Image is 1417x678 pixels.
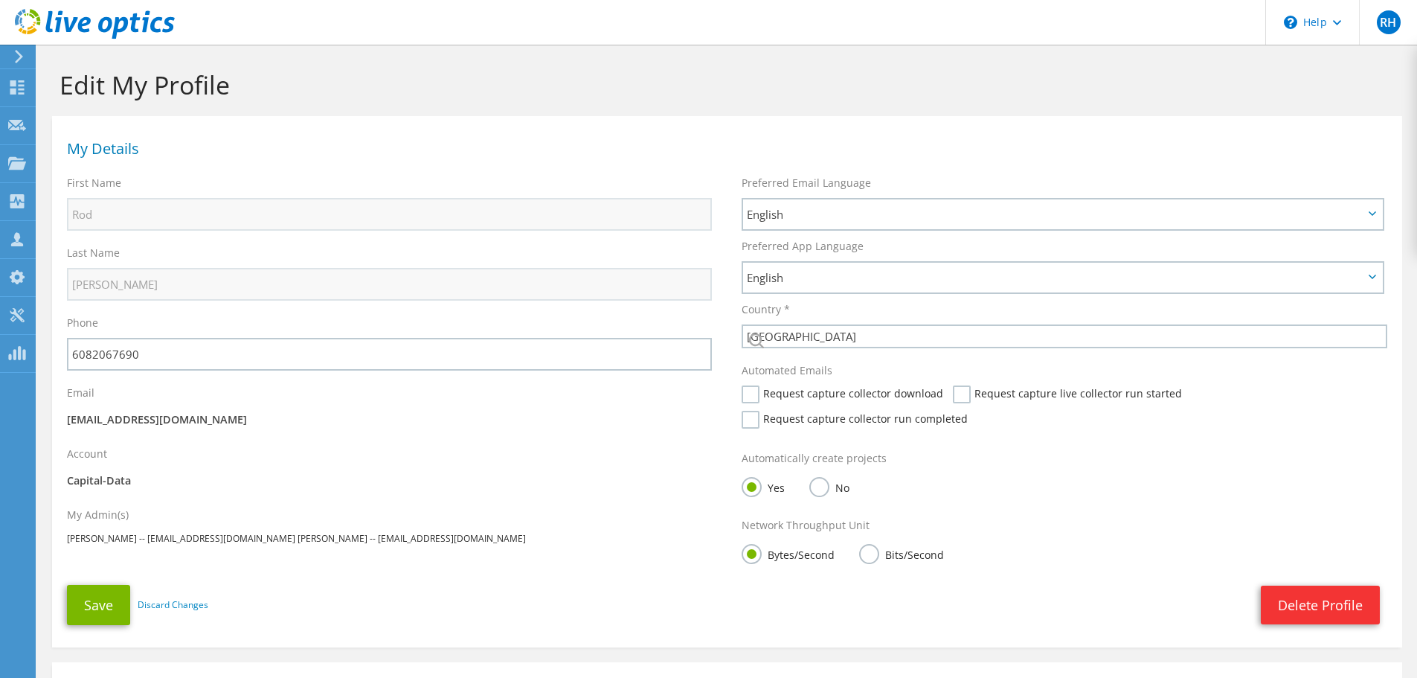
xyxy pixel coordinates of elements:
label: My Admin(s) [67,508,129,522]
button: Save [67,585,130,625]
svg: \n [1284,16,1297,29]
label: Request capture collector download [742,386,943,403]
label: Request capture collector run completed [742,411,968,429]
label: Bytes/Second [742,544,835,563]
span: RH [1377,10,1401,34]
span: [PERSON_NAME] -- [EMAIL_ADDRESS][DOMAIN_NAME] [67,532,295,545]
label: Yes [742,477,785,496]
label: Phone [67,316,98,330]
p: [EMAIL_ADDRESS][DOMAIN_NAME] [67,412,712,428]
label: Last Name [67,246,120,260]
label: Preferred Email Language [742,176,871,191]
label: Automated Emails [742,363,832,378]
label: Preferred App Language [742,239,864,254]
a: Discard Changes [138,597,208,613]
h1: My Details [67,141,1380,156]
label: First Name [67,176,121,191]
span: [PERSON_NAME] -- [EMAIL_ADDRESS][DOMAIN_NAME] [298,532,526,545]
span: English [747,269,1363,287]
h1: Edit My Profile [60,69,1387,100]
label: Account [67,447,107,461]
label: Request capture live collector run started [953,386,1182,403]
label: Country * [742,302,790,317]
span: English [747,205,1363,223]
label: Bits/Second [859,544,944,563]
label: Network Throughput Unit [742,518,870,533]
label: Automatically create projects [742,451,887,466]
label: No [809,477,849,496]
label: Email [67,386,94,400]
a: Delete Profile [1261,586,1380,624]
p: Capital-Data [67,473,712,489]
